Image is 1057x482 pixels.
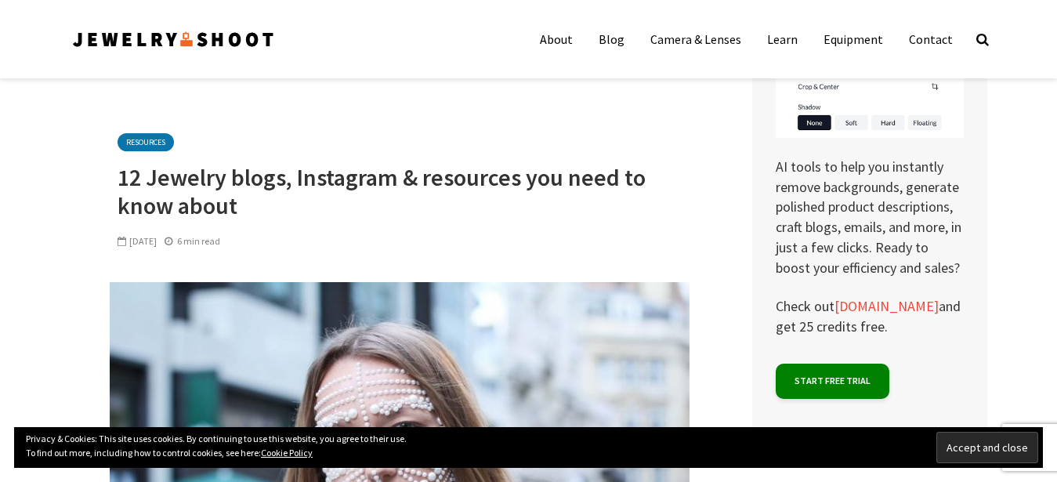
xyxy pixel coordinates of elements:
[776,364,889,399] a: Start free trial
[897,24,965,55] a: Contact
[261,447,313,458] a: Cookie Policy
[165,234,220,248] div: 6 min read
[587,24,636,55] a: Blog
[118,133,174,151] a: Resources
[834,297,939,316] a: [DOMAIN_NAME]
[118,163,682,219] h1: 12 Jewelry blogs, Instagram & resources you need to know about
[755,24,809,55] a: Learn
[528,24,585,55] a: About
[812,24,895,55] a: Equipment
[118,235,157,247] span: [DATE]
[776,296,964,336] p: Check out and get 25 credits free.
[71,27,276,52] img: Jewelry Photographer Bay Area - San Francisco | Nationwide via Mail
[639,24,753,55] a: Camera & Lenses
[936,432,1038,463] input: Accept and close
[14,427,1043,468] div: Privacy & Cookies: This site uses cookies. By continuing to use this website, you agree to their ...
